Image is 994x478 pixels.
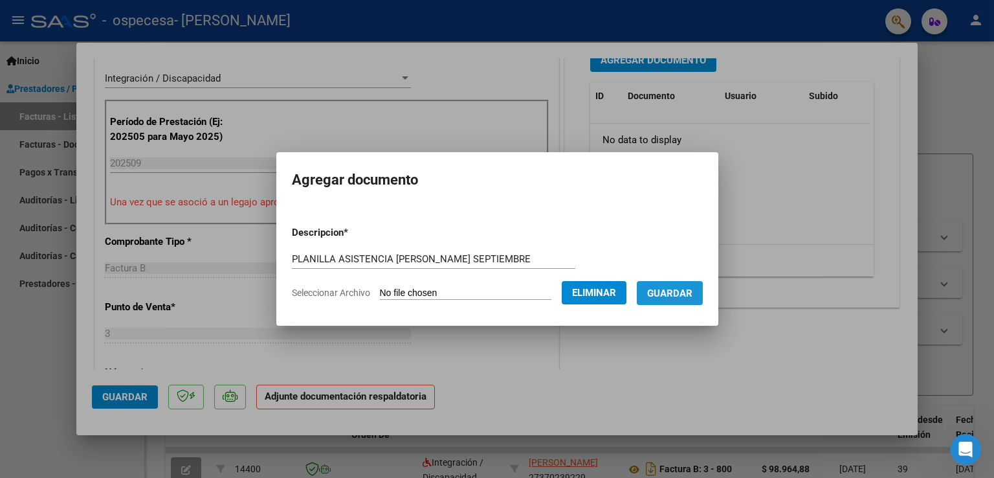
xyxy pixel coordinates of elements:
span: Seleccionar Archivo [292,288,370,298]
p: Descripcion [292,225,415,240]
span: Guardar [647,288,692,299]
iframe: Intercom live chat [950,434,981,465]
h2: Agregar documento [292,168,703,192]
button: Guardar [637,281,703,305]
button: Eliminar [562,281,626,304]
span: Eliminar [572,287,616,299]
